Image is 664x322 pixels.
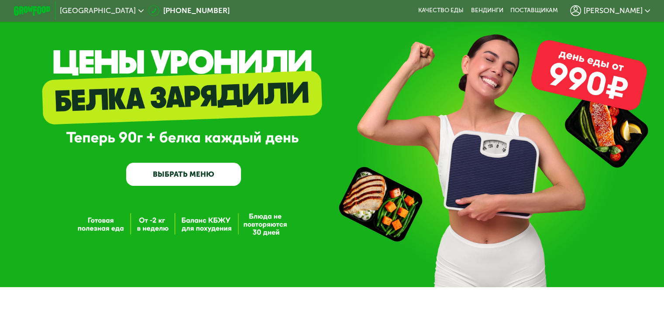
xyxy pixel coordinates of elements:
span: [GEOGRAPHIC_DATA] [60,7,136,14]
a: ВЫБРАТЬ МЕНЮ [126,163,241,186]
a: Качество еды [418,7,464,14]
a: [PHONE_NUMBER] [148,5,230,16]
span: [PERSON_NAME] [583,7,642,14]
a: Вендинги [471,7,503,14]
div: поставщикам [510,7,558,14]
